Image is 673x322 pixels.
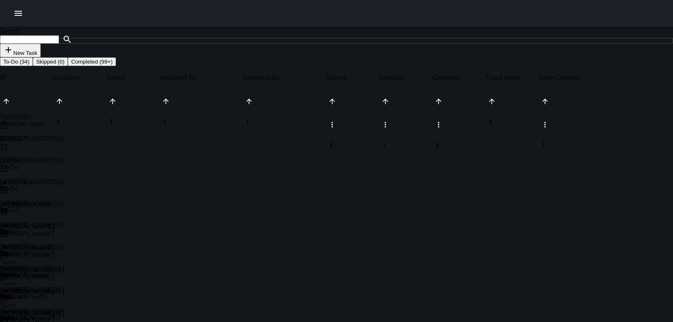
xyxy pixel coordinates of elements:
[326,95,338,108] button: Sort
[53,66,106,89] div: Location
[486,66,539,89] div: Fixed Asset
[379,95,392,108] button: Sort
[53,95,66,108] button: Sort
[106,95,119,108] button: Sort
[243,66,326,89] div: Assigned By
[68,57,116,66] button: Completed (99+)
[160,66,243,89] div: Assigned To
[160,95,172,108] button: Sort
[432,66,486,89] div: Category
[539,66,611,89] div: Date Created
[379,66,432,89] div: Division
[106,66,160,89] div: Status
[539,95,551,108] button: Sort
[486,95,498,108] button: Sort
[326,66,379,89] div: Source
[33,57,68,66] button: Skipped (0)
[432,95,445,108] button: Sort
[243,95,255,108] button: Sort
